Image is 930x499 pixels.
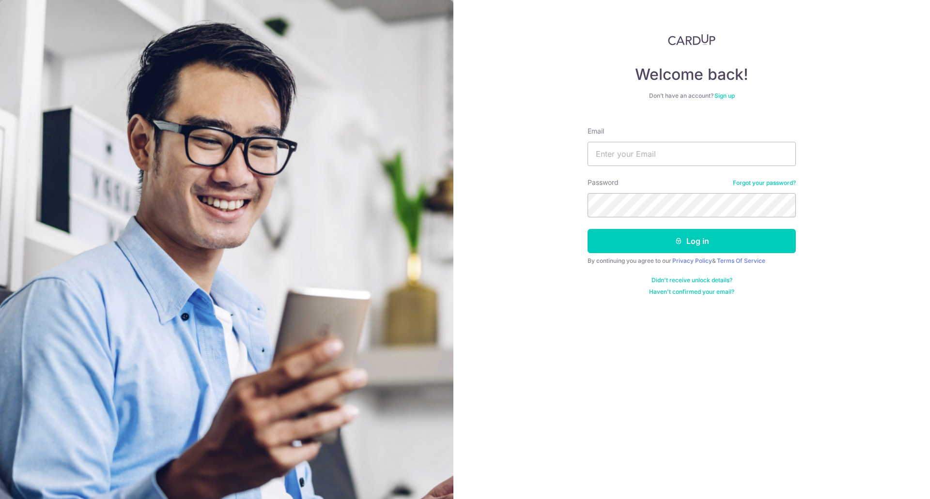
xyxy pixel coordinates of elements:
a: Sign up [714,92,735,99]
button: Log in [588,229,796,253]
input: Enter your Email [588,142,796,166]
a: Privacy Policy [672,257,712,264]
img: CardUp Logo [668,34,715,45]
h4: Welcome back! [588,65,796,84]
label: Email [588,126,604,136]
a: Haven't confirmed your email? [649,288,734,296]
a: Forgot your password? [733,179,796,187]
label: Password [588,178,619,187]
div: By continuing you agree to our & [588,257,796,265]
a: Terms Of Service [717,257,765,264]
a: Didn't receive unlock details? [651,276,732,284]
div: Don’t have an account? [588,92,796,100]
